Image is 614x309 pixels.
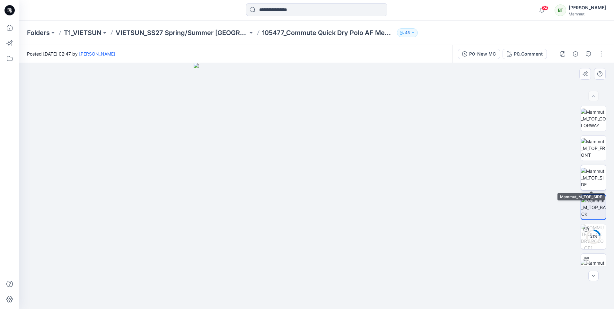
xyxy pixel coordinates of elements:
img: Mammut_M_TOP_TT [581,260,606,273]
img: Mammut_M_TOP_FRONT [581,138,606,158]
a: VIETSUN_SS27 Spring/Summer [GEOGRAPHIC_DATA] [116,28,248,37]
div: 21 % [586,234,601,239]
img: Mammut_M_TOP_BACK [581,197,606,217]
button: P0_Comment [503,49,547,59]
a: Folders [27,28,50,37]
img: Mammut_M_TOP_COLORWAY [581,109,606,129]
p: 45 [405,29,410,36]
button: P0-New MC [458,49,500,59]
a: [PERSON_NAME] [79,51,115,57]
span: Posted [DATE] 02:47 by [27,50,115,57]
a: T1_VIETSUN [64,28,101,37]
button: Details [570,49,581,59]
div: P0_Comment [514,50,543,57]
p: 105477_Commute Quick Dry Polo AF Men - OP1 [262,28,394,37]
span: 24 [541,5,548,11]
button: 45 [397,28,418,37]
img: COMMUTE QUICK DRY POLO - OP1 P0_Comment [581,224,606,249]
div: Mammut [569,12,606,16]
img: eyJhbGciOiJIUzI1NiIsImtpZCI6IjAiLCJzbHQiOiJzZXMiLCJ0eXAiOiJKV1QifQ.eyJkYXRhIjp7InR5cGUiOiJzdG9yYW... [194,63,440,309]
img: Mammut_M_TOP_SIDE [581,168,606,188]
div: P0-New MC [469,50,496,57]
div: [PERSON_NAME] [569,4,606,12]
div: BT [555,4,566,16]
